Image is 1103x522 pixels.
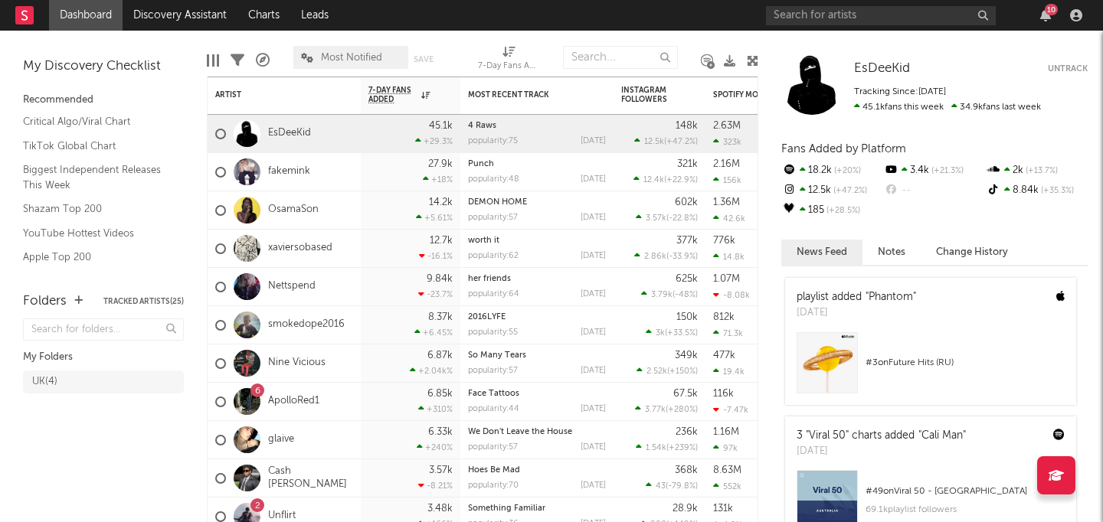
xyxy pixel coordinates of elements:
[675,465,698,475] div: 368k
[854,103,944,112] span: 45.1k fans this week
[646,444,666,452] span: 1.54k
[563,46,678,69] input: Search...
[268,165,310,178] a: fakemink
[929,167,964,175] span: +21.3 %
[468,313,506,321] a: 2016LYFE
[23,57,184,76] div: My Discovery Checklist
[423,175,453,184] div: +18 %
[468,313,606,321] div: 2016LYFE
[581,405,606,413] div: [DATE]
[215,90,330,100] div: Artist
[883,161,985,181] div: 3.4k
[986,181,1088,201] div: 8.84k
[781,161,883,181] div: 18.2k
[1039,187,1074,195] span: +35.3 %
[416,213,453,223] div: +5.61 %
[713,197,740,207] div: 1.36M
[478,38,539,83] div: 7-Day Fans Added (7-Day Fans Added)
[781,181,883,201] div: 12.5k
[781,240,862,265] button: News Feed
[268,465,353,491] a: Cash [PERSON_NAME]
[676,236,698,246] div: 377k
[669,214,696,223] span: -22.8 %
[268,357,326,370] a: Nine Vicious
[468,252,519,260] div: popularity: 62
[429,465,453,475] div: 3.57k
[634,251,698,261] div: ( )
[410,366,453,376] div: +2.04k %
[256,38,270,83] div: A&R Pipeline
[666,176,696,184] span: +22.9 %
[581,214,606,222] div: [DATE]
[1023,167,1058,175] span: +13.7 %
[468,504,545,513] a: Something Familiar
[468,122,496,130] a: 4 Raws
[268,433,294,446] a: glaive
[669,367,696,376] span: +150 %
[468,90,583,100] div: Most Recent Track
[414,55,434,64] button: Save
[468,405,519,413] div: popularity: 44
[207,38,219,83] div: Edit Columns
[676,312,698,322] div: 150k
[675,291,696,299] span: -48 %
[668,482,696,491] span: -79.8 %
[581,175,606,184] div: [DATE]
[468,504,606,513] div: Something Familiar
[713,367,745,377] div: 19.4k
[23,249,169,266] a: Apple Top 200
[651,291,673,299] span: 3.79k
[713,328,743,338] div: 71.3k
[824,207,860,215] span: +28.5 %
[468,237,499,245] a: worth it
[468,214,518,222] div: popularity: 57
[785,332,1076,405] a: #3onFuture Hits (RU)
[781,143,906,155] span: Fans Added by Platform
[23,370,184,393] a: UK(4)
[418,481,453,491] div: -8.21 %
[854,61,910,77] a: EsDeeKid
[468,466,606,475] div: Hoes Be Mad
[713,175,741,185] div: 156k
[268,204,319,217] a: OsamaSon
[468,428,606,436] div: We Don't Leave the House
[468,390,606,398] div: Face Tattoos
[673,504,698,514] div: 28.9k
[644,253,666,261] span: 2.86k
[581,137,606,145] div: [DATE]
[468,328,518,337] div: popularity: 55
[635,404,698,414] div: ( )
[646,481,698,491] div: ( )
[831,187,867,195] span: +47.2 %
[669,253,696,261] span: -33.9 %
[866,292,916,302] a: "Phantom"
[581,367,606,375] div: [DATE]
[468,390,519,398] a: Face Tattoos
[23,201,169,217] a: Shazam Top 200
[478,57,539,76] div: 7-Day Fans Added (7-Day Fans Added)
[418,289,453,299] div: -23.7 %
[23,292,67,311] div: Folders
[427,274,453,284] div: 9.84k
[713,159,740,169] div: 2.16M
[468,175,519,184] div: popularity: 48
[713,274,740,284] div: 1.07M
[713,351,735,361] div: 477k
[581,252,606,260] div: [DATE]
[427,389,453,399] div: 6.85k
[713,137,741,147] div: 323k
[713,252,745,262] div: 14.8k
[368,86,417,104] span: 7-Day Fans Added
[468,160,494,168] a: Punch
[713,443,738,453] div: 97k
[581,328,606,337] div: [DATE]
[468,481,519,490] div: popularity: 70
[468,275,511,283] a: her friends
[468,367,518,375] div: popularity: 57
[676,274,698,284] div: 625k
[468,122,606,130] div: 4 Raws
[641,289,698,299] div: ( )
[854,87,946,96] span: Tracking Since: [DATE]
[797,289,916,305] div: playlist added
[427,504,453,514] div: 3.48k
